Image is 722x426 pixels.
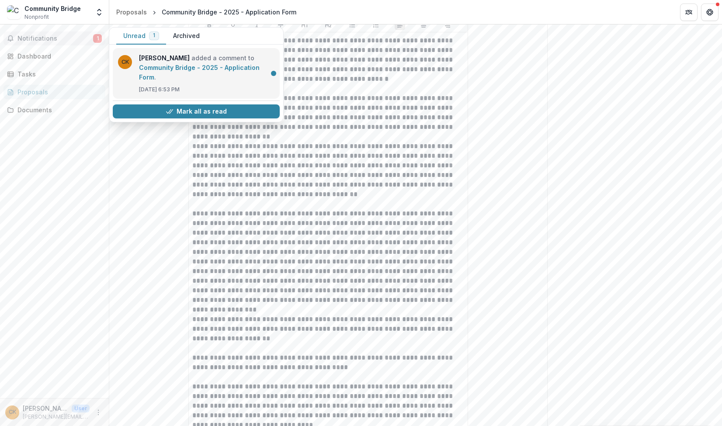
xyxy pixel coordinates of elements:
div: Community Bridge [24,4,81,13]
span: 1 [93,34,102,43]
button: Align Center [418,20,429,30]
button: Archived [166,28,207,45]
button: Bold [204,20,215,30]
a: Documents [3,103,105,117]
button: Strike [275,20,286,30]
button: Ordered List [371,20,381,30]
div: Tasks [17,69,98,79]
nav: breadcrumb [113,6,300,18]
p: [PERSON_NAME][EMAIL_ADDRESS][DOMAIN_NAME] [23,413,90,421]
div: Dashboard [17,52,98,61]
button: Italicize [252,20,262,30]
div: Documents [17,105,98,114]
button: Underline [228,20,238,30]
p: [PERSON_NAME] [23,404,68,413]
a: Proposals [3,85,105,99]
button: Align Right [442,20,453,30]
button: Notifications1 [3,31,105,45]
img: Community Bridge [7,5,21,19]
p: User [72,405,90,412]
button: Partners [680,3,698,21]
div: Community Bridge - 2025 - Application Form [162,7,296,17]
button: Get Help [701,3,719,21]
button: Heading 1 [299,20,310,30]
div: Proposals [17,87,98,97]
span: Nonprofit [24,13,49,21]
div: Chris Kimbro [9,409,16,415]
span: Notifications [17,35,93,42]
div: Proposals [116,7,147,17]
button: Mark all as read [113,104,280,118]
button: More [93,407,104,418]
button: Bullet List [347,20,358,30]
span: 1 [153,32,155,38]
button: Unread [116,28,166,45]
button: Heading 2 [323,20,333,30]
button: Open entity switcher [93,3,105,21]
a: Dashboard [3,49,105,63]
a: Community Bridge - 2025 - Application Form [139,64,260,81]
a: Proposals [113,6,150,18]
p: added a comment to . [139,53,274,82]
a: Tasks [3,67,105,81]
button: Align Left [395,20,405,30]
